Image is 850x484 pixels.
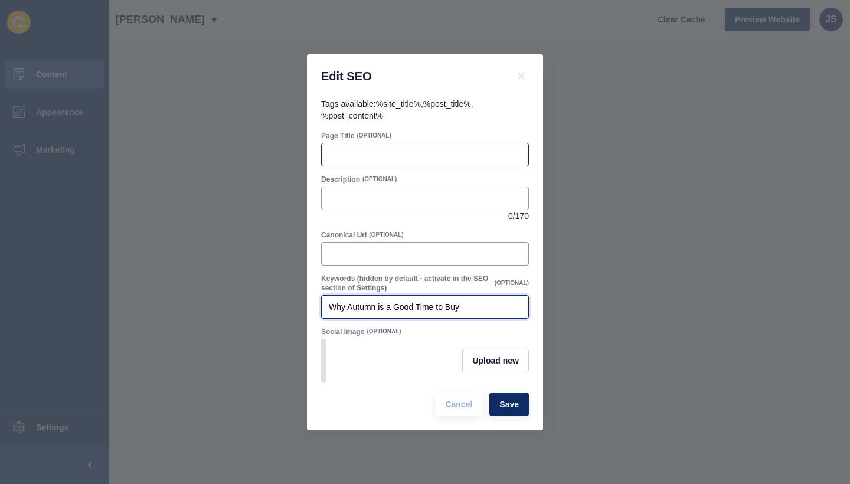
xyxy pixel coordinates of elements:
[362,175,397,184] span: (OPTIONAL)
[376,99,421,109] code: %site_title%
[472,355,519,367] span: Upload new
[499,398,519,410] span: Save
[462,349,529,372] button: Upload new
[495,279,529,287] span: (OPTIONAL)
[515,210,529,222] span: 170
[321,99,473,120] span: Tags available: , ,
[513,210,515,222] span: /
[367,328,401,336] span: (OPTIONAL)
[321,327,364,336] label: Social Image
[321,175,360,184] label: Description
[321,68,499,84] h1: Edit SEO
[435,393,482,416] button: Cancel
[321,131,354,140] label: Page Title
[489,393,529,416] button: Save
[423,99,471,109] code: %post_title%
[369,231,403,239] span: (OPTIONAL)
[321,230,367,240] label: Canonical Url
[357,132,391,140] span: (OPTIONAL)
[445,398,472,410] span: Cancel
[508,210,513,222] span: 0
[321,274,492,293] label: Keywords (hidden by default - activate in the SEO section of Settings)
[321,111,383,120] code: %post_content%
